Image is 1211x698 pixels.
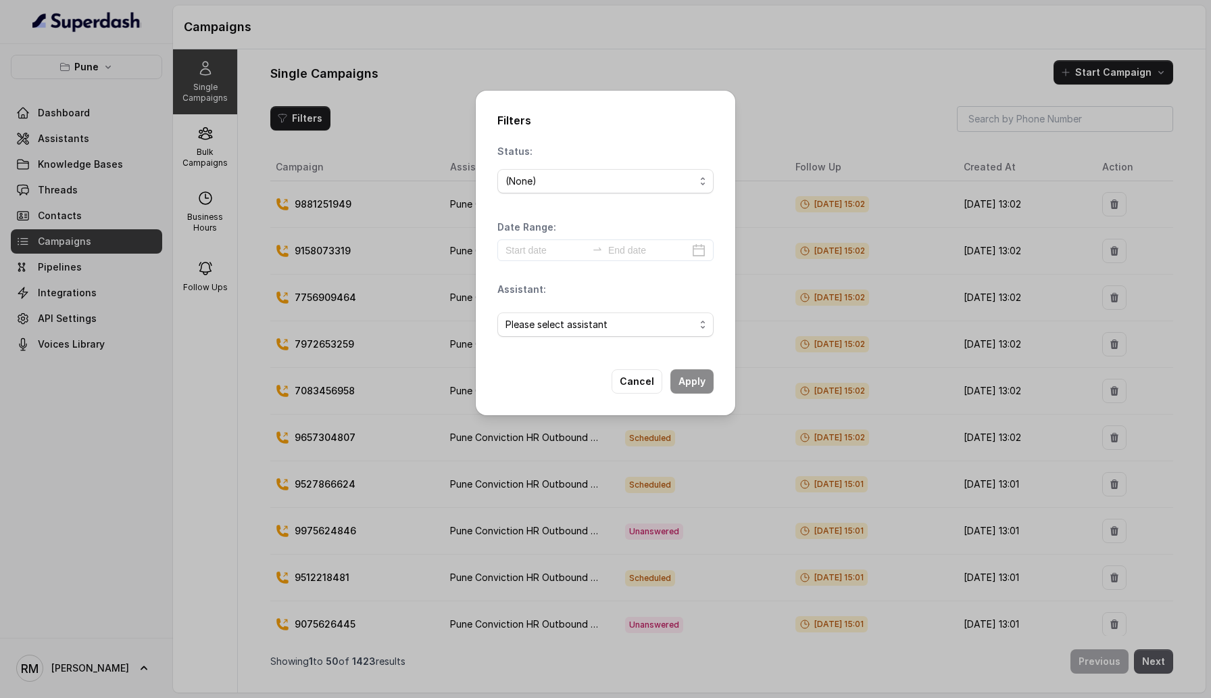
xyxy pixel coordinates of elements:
[612,369,662,394] button: Cancel
[497,220,556,234] p: Date Range:
[592,243,603,254] span: swap-right
[592,243,603,254] span: to
[505,317,695,333] span: Please select assistant
[497,145,533,158] p: Status:
[497,283,546,296] p: Assistant:
[497,312,714,337] button: Please select assistant
[505,173,695,189] div: (None)
[670,369,714,394] button: Apply
[608,243,689,258] input: End date
[497,169,714,193] button: (None)
[497,112,714,129] h2: Filters
[505,243,587,258] input: Start date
